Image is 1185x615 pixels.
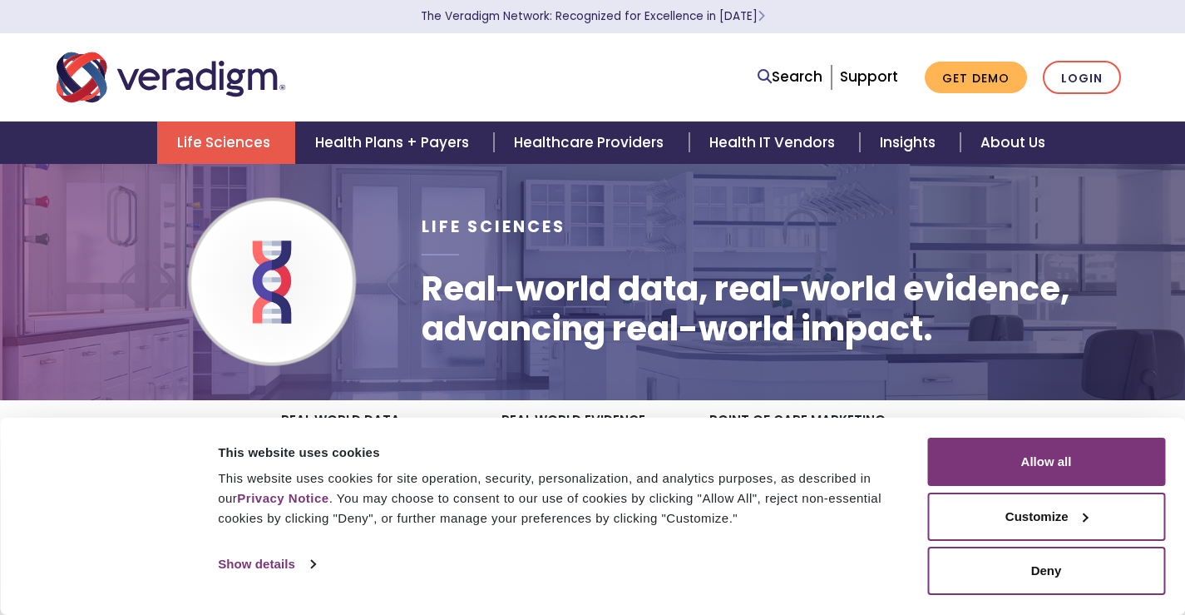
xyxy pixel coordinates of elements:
[494,122,689,164] a: Healthcare Providers
[57,50,285,105] img: Veradigm logo
[421,8,765,24] a: The Veradigm Network: Recognized for Excellence in [DATE]Learn More
[758,8,765,24] span: Learn More
[1043,61,1121,95] a: Login
[218,469,908,528] div: This website uses cookies for site operation, security, personalization, and analytics purposes, ...
[927,547,1165,595] button: Deny
[758,66,822,88] a: Search
[422,216,565,238] span: Life Sciences
[422,269,1128,349] h1: Real-world data, real-world evidence, advancing real-world impact.
[218,552,314,577] a: Show details
[295,122,494,164] a: Health Plans + Payers
[840,67,898,87] a: Support
[860,122,960,164] a: Insights
[689,122,860,164] a: Health IT Vendors
[960,122,1065,164] a: About Us
[237,491,328,505] a: Privacy Notice
[927,493,1165,541] button: Customize
[218,443,908,463] div: This website uses cookies
[925,62,1027,94] a: Get Demo
[157,122,295,164] a: Life Sciences
[927,438,1165,486] button: Allow all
